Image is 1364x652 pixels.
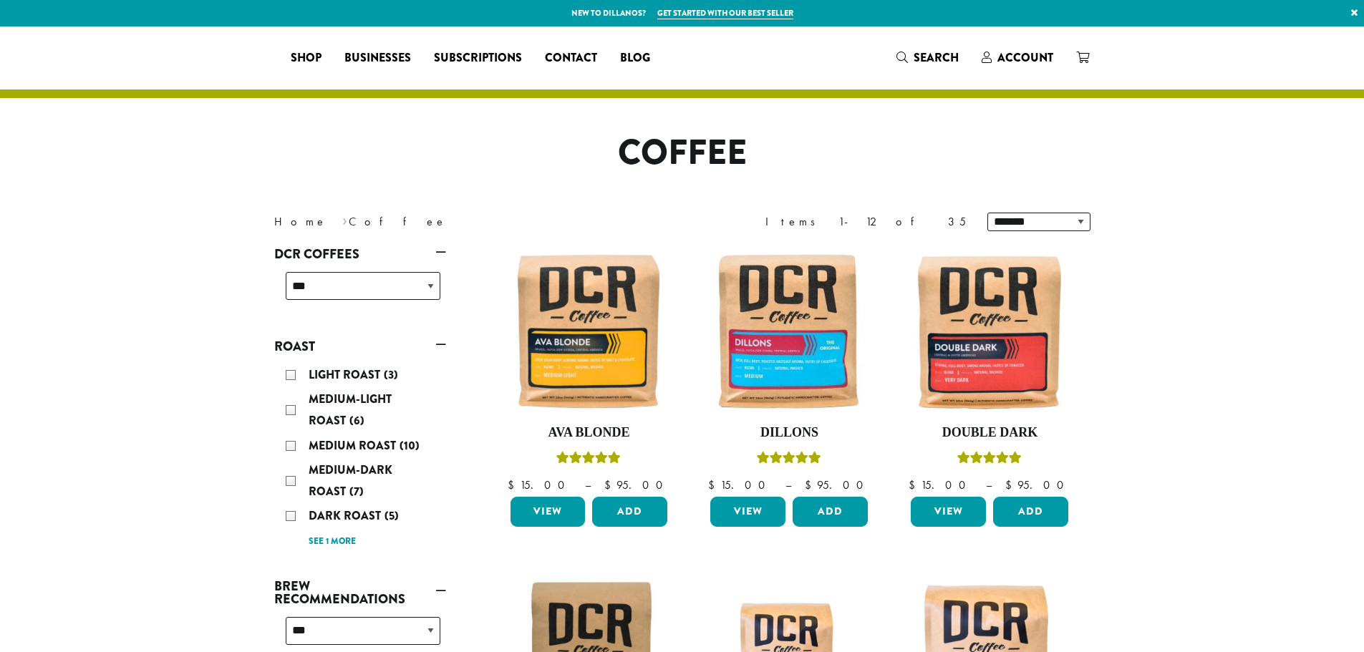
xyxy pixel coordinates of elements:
span: (7) [349,483,364,500]
h1: Coffee [263,132,1101,174]
span: Light Roast [309,366,384,383]
span: – [785,477,791,492]
h4: Ava Blonde [507,425,672,441]
bdi: 95.00 [805,477,870,492]
a: DillonsRated 5.00 out of 5 [707,249,871,491]
span: $ [508,477,520,492]
span: Account [997,49,1053,66]
div: Items 1-12 of 35 [765,213,966,230]
a: View [911,497,986,527]
div: Rated 5.00 out of 5 [556,449,621,471]
span: Dark Roast [309,507,384,524]
a: Ava BlondeRated 5.00 out of 5 [507,249,672,491]
nav: Breadcrumb [274,213,661,230]
span: Medium-Dark Roast [309,462,392,500]
a: Get started with our best seller [657,7,793,19]
span: › [342,208,347,230]
a: Brew Recommendations [274,574,446,611]
a: Search [885,46,970,69]
bdi: 15.00 [909,477,972,492]
span: Contact [545,49,597,67]
span: $ [1005,477,1017,492]
img: Ava-Blonde-12oz-1-300x300.jpg [506,249,671,414]
div: Rated 5.00 out of 5 [757,449,821,471]
a: DCR Coffees [274,242,446,266]
a: Home [274,214,327,229]
span: $ [708,477,720,492]
div: Rated 4.50 out of 5 [957,449,1022,471]
span: (6) [349,412,364,429]
span: Medium-Light Roast [309,391,392,429]
span: $ [909,477,921,492]
img: Double-Dark-12oz-300x300.jpg [907,249,1072,414]
span: Search [914,49,959,66]
button: Add [793,497,868,527]
a: Roast [274,334,446,359]
a: Double DarkRated 4.50 out of 5 [907,249,1072,491]
span: (10) [400,437,420,454]
bdi: 95.00 [604,477,669,492]
span: Shop [291,49,321,67]
button: Add [592,497,667,527]
span: – [585,477,591,492]
div: DCR Coffees [274,266,446,317]
span: $ [805,477,817,492]
span: – [986,477,992,492]
span: (3) [384,366,398,383]
bdi: 15.00 [508,477,571,492]
span: Blog [620,49,650,67]
div: Roast [274,359,446,557]
bdi: 15.00 [708,477,772,492]
a: Shop [279,47,333,69]
span: Subscriptions [434,49,522,67]
a: View [710,497,785,527]
span: Medium Roast [309,437,400,454]
span: $ [604,477,616,492]
span: (5) [384,507,399,524]
h4: Double Dark [907,425,1072,441]
button: Add [993,497,1068,527]
bdi: 95.00 [1005,477,1070,492]
a: View [511,497,586,527]
h4: Dillons [707,425,871,441]
a: See 1 more [309,535,356,549]
img: Dillons-12oz-300x300.jpg [707,249,871,414]
span: Businesses [344,49,411,67]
